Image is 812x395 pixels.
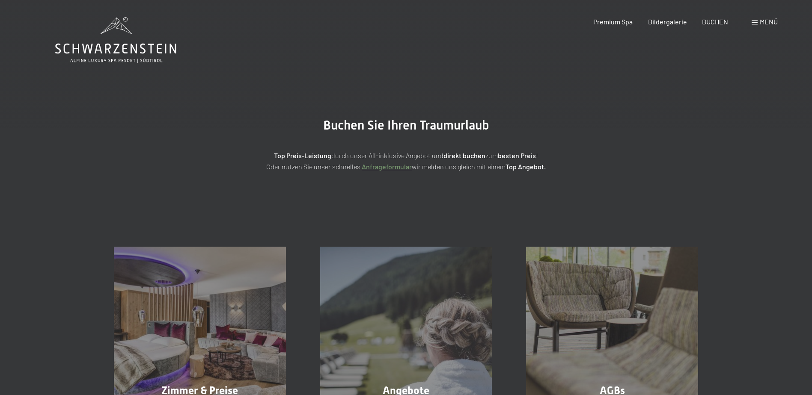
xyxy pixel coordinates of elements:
[593,18,633,26] a: Premium Spa
[192,150,620,172] p: durch unser All-inklusive Angebot und zum ! Oder nutzen Sie unser schnelles wir melden uns gleich...
[760,18,778,26] span: Menü
[362,162,412,171] a: Anfrageformular
[498,151,536,159] strong: besten Preis
[274,151,331,159] strong: Top Preis-Leistung
[702,18,728,26] a: BUCHEN
[323,118,489,133] span: Buchen Sie Ihren Traumurlaub
[506,162,546,171] strong: Top Angebot.
[648,18,687,26] a: Bildergalerie
[443,151,485,159] strong: direkt buchen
